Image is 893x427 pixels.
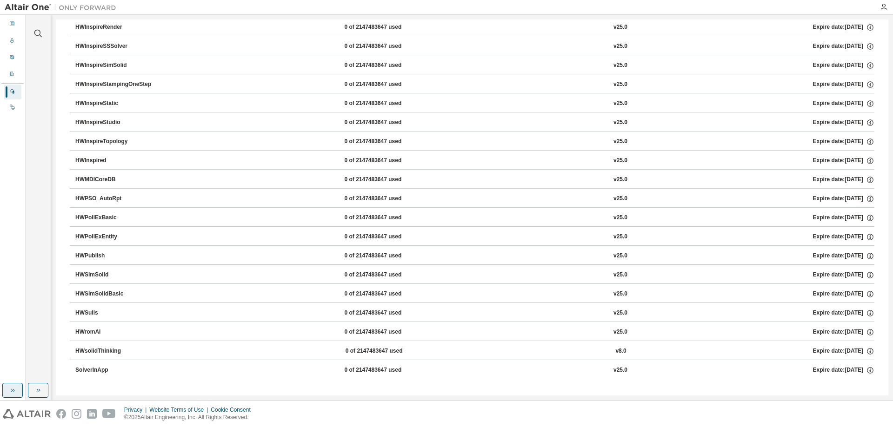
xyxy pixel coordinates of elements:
div: Expire date: [DATE] [813,23,874,32]
button: HWInspireTopology0 of 2147483647 usedv25.0Expire date:[DATE] [75,131,874,152]
button: HWInspireSSSolver0 of 2147483647 usedv25.0Expire date:[DATE] [75,36,874,57]
div: Expire date: [DATE] [813,42,874,51]
div: v25.0 [613,271,627,279]
div: Expire date: [DATE] [813,99,874,108]
div: 0 of 2147483647 used [344,309,428,317]
div: v25.0 [613,328,627,336]
div: 0 of 2147483647 used [344,328,428,336]
div: HWMDICoreDB [75,176,159,184]
button: HWInspireStampingOneStep0 of 2147483647 usedv25.0Expire date:[DATE] [75,74,874,95]
button: HWsolidThinking0 of 2147483647 usedv8.0Expire date:[DATE] [75,341,874,361]
div: Expire date: [DATE] [813,271,874,279]
div: HWInspireSimSolid [75,61,159,70]
div: HWInspireSSSolver [75,42,159,51]
div: Privacy [124,406,149,414]
div: v25.0 [613,252,627,260]
div: v25.0 [613,176,627,184]
img: youtube.svg [102,409,116,419]
div: HWSulis [75,309,159,317]
button: HWSimSolidBasic0 of 2147483647 usedv25.0Expire date:[DATE] [75,284,874,304]
div: 0 of 2147483647 used [344,233,428,241]
div: HWPublish [75,252,159,260]
img: facebook.svg [56,409,66,419]
div: v25.0 [613,366,627,374]
div: Expire date: [DATE] [813,80,874,89]
div: HWPollExBasic [75,214,159,222]
div: Expire date: [DATE] [813,290,874,298]
button: HWSimSolid0 of 2147483647 usedv25.0Expire date:[DATE] [75,265,874,285]
div: v25.0 [613,99,627,108]
div: 0 of 2147483647 used [346,347,429,355]
div: HWPSO_AutoRpt [75,195,159,203]
div: Expire date: [DATE] [813,138,874,146]
div: Expire date: [DATE] [813,366,874,374]
div: Users [4,34,21,49]
div: HWromAI [75,328,159,336]
div: Expire date: [DATE] [813,176,874,184]
div: HWInspireStatic [75,99,159,108]
div: Expire date: [DATE] [813,328,874,336]
img: altair_logo.svg [3,409,51,419]
div: Expire date: [DATE] [813,309,874,317]
div: 0 of 2147483647 used [344,138,428,146]
img: Altair One [5,3,121,12]
div: Expire date: [DATE] [813,347,874,355]
div: Dashboard [4,17,21,32]
button: HWPollExEntity0 of 2147483647 usedv25.0Expire date:[DATE] [75,227,874,247]
div: 0 of 2147483647 used [344,61,428,70]
button: HWromAI0 of 2147483647 usedv25.0Expire date:[DATE] [75,322,874,342]
div: HWInspireStampingOneStep [75,80,159,89]
div: HWInspireStudio [75,118,159,127]
div: HWPollExEntity [75,233,159,241]
div: Expire date: [DATE] [813,233,874,241]
div: v25.0 [613,195,627,203]
div: 0 of 2147483647 used [344,271,428,279]
div: Cookie Consent [211,406,256,414]
div: 0 of 2147483647 used [344,118,428,127]
button: HWPollExBasic0 of 2147483647 usedv25.0Expire date:[DATE] [75,208,874,228]
div: 0 of 2147483647 used [344,252,428,260]
div: 0 of 2147483647 used [344,366,428,374]
div: Expire date: [DATE] [813,252,874,260]
button: HWInspireStudio0 of 2147483647 usedv25.0Expire date:[DATE] [75,112,874,133]
div: Managed [4,85,21,99]
div: v25.0 [613,23,627,32]
div: v25.0 [613,214,627,222]
div: Expire date: [DATE] [813,157,874,165]
button: HWSulis0 of 2147483647 usedv25.0Expire date:[DATE] [75,303,874,323]
div: 0 of 2147483647 used [344,80,428,89]
button: HWInspireStatic0 of 2147483647 usedv25.0Expire date:[DATE] [75,93,874,114]
div: Expire date: [DATE] [813,195,874,203]
div: v25.0 [613,233,627,241]
p: © 2025 Altair Engineering, Inc. All Rights Reserved. [124,414,256,421]
div: v25.0 [613,118,627,127]
div: 0 of 2147483647 used [344,99,428,108]
button: SolverInApp0 of 2147483647 usedv25.0Expire date:[DATE] [75,360,874,381]
button: HWMDICoreDB0 of 2147483647 usedv25.0Expire date:[DATE] [75,170,874,190]
div: v25.0 [613,61,627,70]
div: On Prem [4,100,21,115]
div: HWsolidThinking [75,347,159,355]
div: 0 of 2147483647 used [344,176,428,184]
div: 0 of 2147483647 used [344,195,428,203]
div: Expire date: [DATE] [813,118,874,127]
img: instagram.svg [72,409,81,419]
button: HWInspired0 of 2147483647 usedv25.0Expire date:[DATE] [75,151,874,171]
div: v25.0 [613,157,627,165]
div: v25.0 [613,42,627,51]
button: HWPSO_AutoRpt0 of 2147483647 usedv25.0Expire date:[DATE] [75,189,874,209]
img: linkedin.svg [87,409,97,419]
div: Company Profile [4,67,21,82]
div: v25.0 [613,290,627,298]
div: 0 of 2147483647 used [344,157,428,165]
button: HWInspireRender0 of 2147483647 usedv25.0Expire date:[DATE] [75,17,874,38]
div: HWInspired [75,157,159,165]
div: v25.0 [613,309,627,317]
div: 0 of 2147483647 used [344,290,428,298]
div: User Profile [4,51,21,66]
div: 0 of 2147483647 used [344,42,428,51]
div: v25.0 [613,80,627,89]
div: Website Terms of Use [149,406,211,414]
div: HWInspireRender [75,23,159,32]
div: Expire date: [DATE] [813,61,874,70]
